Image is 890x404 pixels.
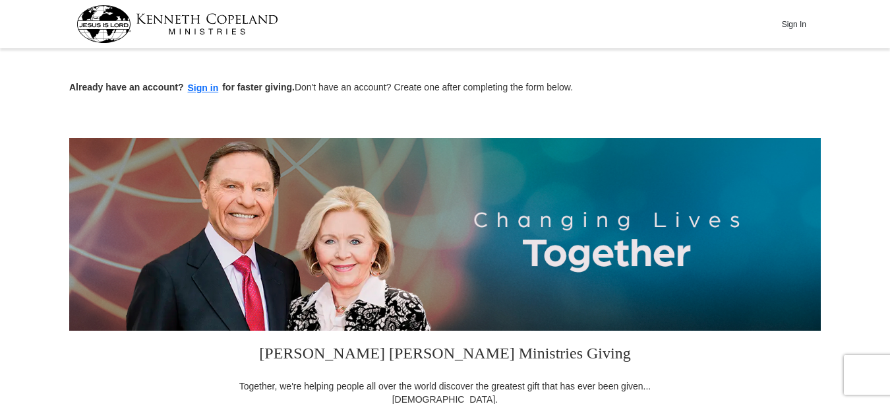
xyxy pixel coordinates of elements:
h3: [PERSON_NAME] [PERSON_NAME] Ministries Giving [231,331,659,380]
strong: Already have an account? for faster giving. [69,82,295,92]
img: kcm-header-logo.svg [76,5,278,43]
p: Don't have an account? Create one after completing the form below. [69,81,821,96]
button: Sign In [774,14,814,34]
button: Sign in [184,81,223,96]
